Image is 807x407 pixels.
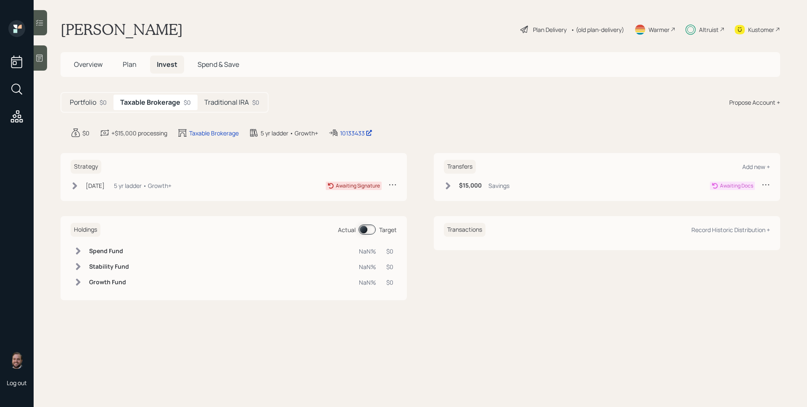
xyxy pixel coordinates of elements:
[261,129,318,137] div: 5 yr ladder • Growth+
[359,278,376,287] div: NaN%
[71,160,101,174] h6: Strategy
[386,278,393,287] div: $0
[7,379,27,387] div: Log out
[252,98,259,107] div: $0
[488,181,509,190] div: Savings
[379,225,397,234] div: Target
[571,25,624,34] div: • (old plan-delivery)
[359,247,376,256] div: NaN%
[198,60,239,69] span: Spend & Save
[70,98,96,106] h5: Portfolio
[100,98,107,107] div: $0
[386,262,393,271] div: $0
[748,25,774,34] div: Kustomer
[742,163,770,171] div: Add new +
[338,225,356,234] div: Actual
[82,129,90,137] div: $0
[444,160,476,174] h6: Transfers
[111,129,167,137] div: +$15,000 processing
[336,182,380,190] div: Awaiting Signature
[61,20,183,39] h1: [PERSON_NAME]
[720,182,753,190] div: Awaiting Docs
[157,60,177,69] span: Invest
[340,129,372,137] div: 10133433
[8,352,25,369] img: james-distasi-headshot.png
[89,248,129,255] h6: Spend Fund
[533,25,567,34] div: Plan Delivery
[359,262,376,271] div: NaN%
[89,279,129,286] h6: Growth Fund
[729,98,780,107] div: Propose Account +
[74,60,103,69] span: Overview
[89,263,129,270] h6: Stability Fund
[649,25,670,34] div: Warmer
[691,226,770,234] div: Record Historic Distribution +
[459,182,482,189] h6: $15,000
[189,129,239,137] div: Taxable Brokerage
[71,223,100,237] h6: Holdings
[204,98,249,106] h5: Traditional IRA
[386,247,393,256] div: $0
[444,223,485,237] h6: Transactions
[114,181,171,190] div: 5 yr ladder • Growth+
[120,98,180,106] h5: Taxable Brokerage
[123,60,137,69] span: Plan
[699,25,719,34] div: Altruist
[184,98,191,107] div: $0
[86,181,105,190] div: [DATE]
